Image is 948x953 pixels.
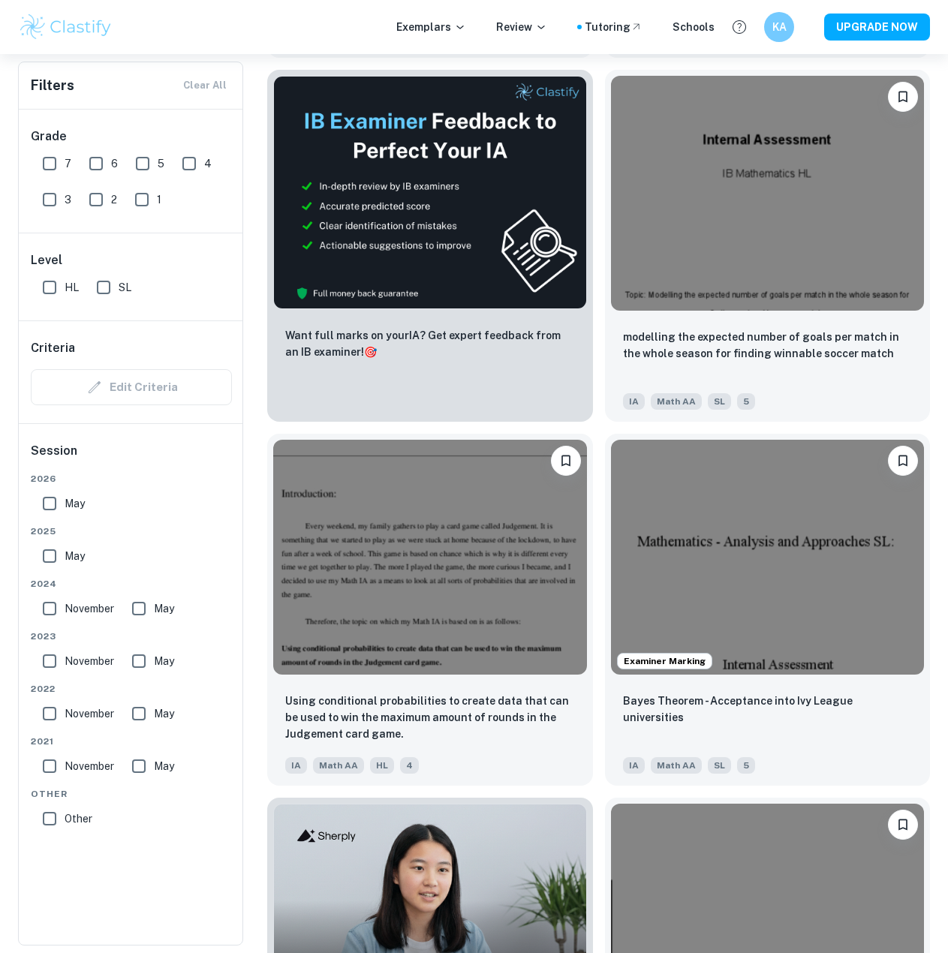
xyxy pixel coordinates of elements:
span: 5 [737,757,755,774]
span: November [65,653,114,669]
span: 2024 [31,577,232,591]
a: BookmarkUsing conditional probabilities to create data that can be used to win the maximum amount... [267,434,593,786]
a: Examiner MarkingBookmarkBayes Theorem - Acceptance into Ivy League universitiesIAMath AASL5 [605,434,931,786]
span: Examiner Marking [618,654,712,668]
span: November [65,705,114,722]
span: 6 [111,155,118,172]
span: 2022 [31,682,232,696]
span: May [154,653,174,669]
span: IA [623,757,645,774]
span: 5 [737,393,755,410]
span: 1 [157,191,161,208]
button: Bookmark [888,810,918,840]
h6: Criteria [31,339,75,357]
img: Thumbnail [273,76,587,309]
h6: Filters [31,75,74,96]
div: Criteria filters are unavailable when searching by topic [31,369,232,405]
span: 4 [400,757,419,774]
span: Math AA [313,757,364,774]
span: 🎯 [364,346,377,358]
img: Clastify logo [18,12,113,42]
span: 2 [111,191,117,208]
span: Other [31,787,232,801]
button: Bookmark [888,82,918,112]
span: May [154,705,174,722]
span: HL [65,279,79,296]
span: IA [285,757,307,774]
h6: Session [31,442,232,472]
span: SL [708,757,731,774]
p: Bayes Theorem - Acceptance into Ivy League universities [623,693,913,726]
a: Tutoring [585,19,643,35]
span: Math AA [651,393,702,410]
p: Want full marks on your IA ? Get expert feedback from an IB examiner! [285,327,575,360]
a: Schools [673,19,715,35]
button: KA [764,12,794,42]
span: May [65,548,85,564]
span: November [65,600,114,617]
img: Math AA IA example thumbnail: Using conditional probabilities to creat [273,440,587,675]
span: 5 [158,155,164,172]
span: 2021 [31,735,232,748]
span: Math AA [651,757,702,774]
span: Other [65,810,92,827]
span: SL [708,393,731,410]
p: Review [496,19,547,35]
span: 2026 [31,472,232,486]
img: Math AA IA example thumbnail: modelling the expected number of goals p [611,76,925,311]
span: 3 [65,191,71,208]
p: modelling the expected number of goals per match in the whole season for finding winnable soccer ... [623,329,913,362]
a: ThumbnailWant full marks on yourIA? Get expert feedback from an IB examiner! [267,70,593,422]
h6: Level [31,251,232,269]
button: Bookmark [888,446,918,476]
span: November [65,758,114,774]
span: May [154,758,174,774]
img: Math AA IA example thumbnail: Bayes Theorem - Acceptance into Ivy Leag [611,440,925,675]
p: Exemplars [396,19,466,35]
h6: KA [771,19,788,35]
span: HL [370,757,394,774]
span: IA [623,393,645,410]
button: Bookmark [551,446,581,476]
span: SL [119,279,131,296]
span: 7 [65,155,71,172]
button: Help and Feedback [727,14,752,40]
h6: Grade [31,128,232,146]
span: 2023 [31,630,232,643]
button: UPGRADE NOW [824,14,930,41]
span: 4 [204,155,212,172]
span: 2025 [31,525,232,538]
span: May [154,600,174,617]
a: Bookmarkmodelling the expected number of goals per match in the whole season for finding winnable... [605,70,931,422]
p: Using conditional probabilities to create data that can be used to win the maximum amount of roun... [285,693,575,742]
span: May [65,495,85,512]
